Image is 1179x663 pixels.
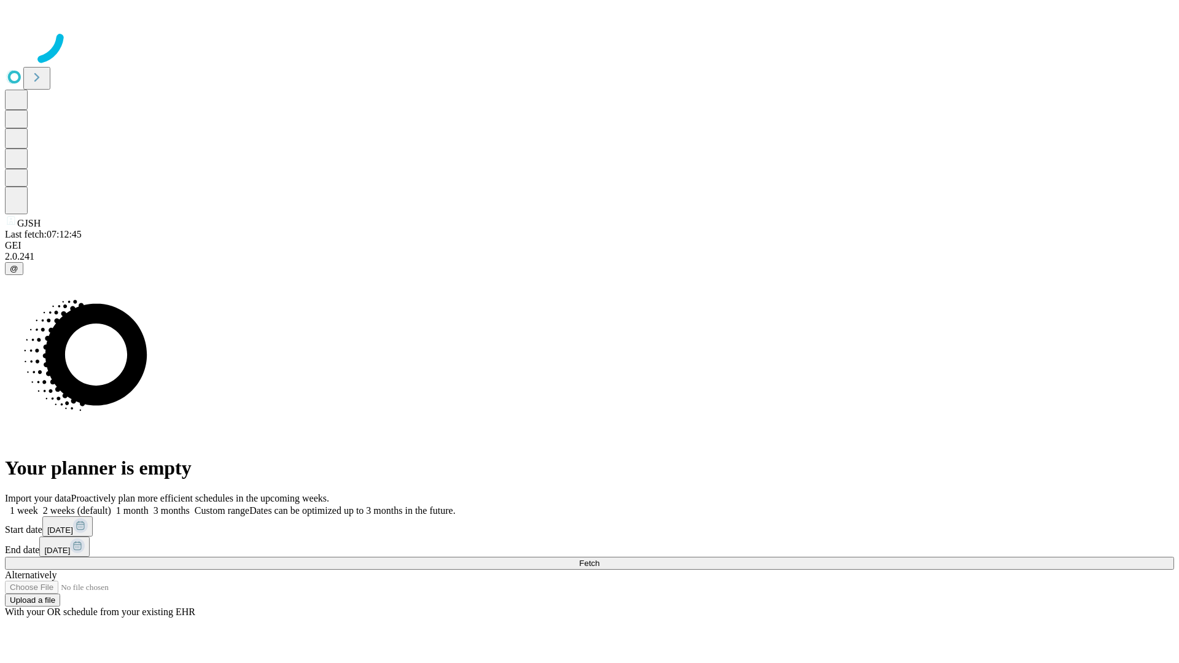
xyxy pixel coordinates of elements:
[5,493,71,503] span: Import your data
[39,537,90,557] button: [DATE]
[579,559,599,568] span: Fetch
[116,505,149,516] span: 1 month
[44,546,70,555] span: [DATE]
[71,493,329,503] span: Proactively plan more efficient schedules in the upcoming weeks.
[47,525,73,535] span: [DATE]
[10,505,38,516] span: 1 week
[5,516,1174,537] div: Start date
[10,264,18,273] span: @
[249,505,455,516] span: Dates can be optimized up to 3 months in the future.
[5,594,60,607] button: Upload a file
[5,229,82,239] span: Last fetch: 07:12:45
[5,262,23,275] button: @
[17,218,41,228] span: GJSH
[5,607,195,617] span: With your OR schedule from your existing EHR
[5,251,1174,262] div: 2.0.241
[154,505,190,516] span: 3 months
[42,516,93,537] button: [DATE]
[43,505,111,516] span: 2 weeks (default)
[195,505,249,516] span: Custom range
[5,570,56,580] span: Alternatively
[5,557,1174,570] button: Fetch
[5,240,1174,251] div: GEI
[5,457,1174,479] h1: Your planner is empty
[5,537,1174,557] div: End date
